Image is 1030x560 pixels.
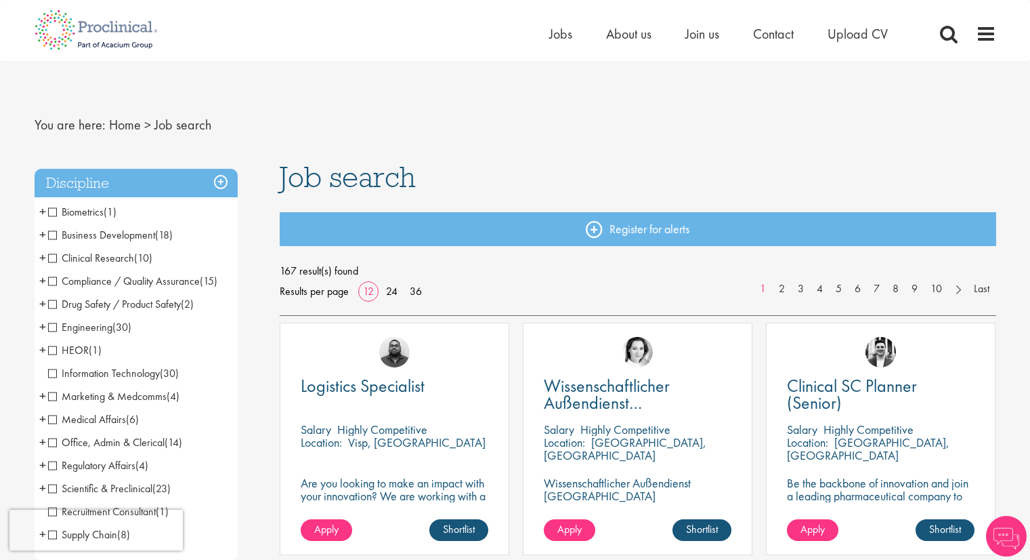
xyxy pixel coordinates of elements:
[48,504,169,519] span: Recruitment Consultant
[39,294,46,314] span: +
[48,320,112,334] span: Engineering
[181,297,194,311] span: (2)
[905,281,924,297] a: 9
[48,343,89,357] span: HEOR
[672,519,731,541] a: Shortlist
[544,378,731,412] a: Wissenschaftlicher Außendienst [GEOGRAPHIC_DATA]
[549,25,572,43] a: Jobs
[753,25,794,43] a: Contact
[48,458,148,473] span: Regulatory Affairs
[358,284,379,298] a: 12
[48,205,116,219] span: Biometrics
[301,378,488,395] a: Logistics Specialist
[886,281,905,297] a: 8
[379,337,410,367] img: Ashley Bennett
[48,251,152,265] span: Clinical Research
[823,422,914,437] p: Highly Competitive
[48,481,171,496] span: Scientific & Preclinical
[48,458,135,473] span: Regulatory Affairs
[544,477,731,502] p: Wissenschaftlicher Außendienst [GEOGRAPHIC_DATA]
[160,366,179,380] span: (30)
[39,317,46,337] span: +
[787,435,828,450] span: Location:
[48,435,165,449] span: Office, Admin & Clerical
[104,205,116,219] span: (1)
[557,522,582,536] span: Apply
[986,516,1027,557] img: Chatbot
[429,519,488,541] a: Shortlist
[48,251,134,265] span: Clinical Research
[828,25,888,43] a: Upload CV
[829,281,849,297] a: 5
[39,247,46,268] span: +
[48,297,181,311] span: Drug Safety / Product Safety
[39,478,46,498] span: +
[301,422,331,437] span: Salary
[280,159,416,195] span: Job search
[301,519,352,541] a: Apply
[48,366,160,380] span: Information Technology
[348,435,486,450] p: Visp, [GEOGRAPHIC_DATA]
[865,337,896,367] img: Edward Little
[753,281,773,297] a: 1
[787,422,817,437] span: Salary
[48,320,131,334] span: Engineering
[622,337,653,367] img: Greta Prestel
[848,281,867,297] a: 6
[39,409,46,429] span: +
[606,25,651,43] a: About us
[154,116,211,134] span: Job search
[772,281,792,297] a: 2
[314,522,339,536] span: Apply
[152,481,171,496] span: (23)
[39,455,46,475] span: +
[134,251,152,265] span: (10)
[916,519,974,541] a: Shortlist
[48,274,200,288] span: Compliance / Quality Assurance
[800,522,825,536] span: Apply
[144,116,151,134] span: >
[48,297,194,311] span: Drug Safety / Product Safety
[89,343,102,357] span: (1)
[39,340,46,360] span: +
[787,477,974,528] p: Be the backbone of innovation and join a leading pharmaceutical company to help keep life-changin...
[35,169,238,198] h3: Discipline
[48,389,167,403] span: Marketing & Medcomms
[135,458,148,473] span: (4)
[337,422,427,437] p: Highly Competitive
[544,519,595,541] a: Apply
[787,378,974,412] a: Clinical SC Planner (Senior)
[200,274,217,288] span: (15)
[48,228,155,242] span: Business Development
[48,481,152,496] span: Scientific & Preclinical
[48,504,156,519] span: Recruitment Consultant
[301,374,425,397] span: Logistics Specialist
[685,25,719,43] span: Join us
[280,281,349,302] span: Results per page
[126,412,139,426] span: (6)
[544,374,707,431] span: Wissenschaftlicher Außendienst [GEOGRAPHIC_DATA]
[580,422,670,437] p: Highly Competitive
[112,320,131,334] span: (30)
[155,228,173,242] span: (18)
[544,422,574,437] span: Salary
[48,412,139,426] span: Medical Affairs
[301,435,342,450] span: Location:
[280,212,996,246] a: Register for alerts
[301,477,488,541] p: Are you looking to make an impact with your innovation? We are working with a well-established ph...
[48,412,126,426] span: Medical Affairs
[787,435,949,463] p: [GEOGRAPHIC_DATA], [GEOGRAPHIC_DATA]
[109,116,141,134] a: breadcrumb link
[810,281,830,297] a: 4
[787,374,917,414] span: Clinical SC Planner (Senior)
[39,432,46,452] span: +
[165,435,182,449] span: (14)
[791,281,811,297] a: 3
[48,274,217,288] span: Compliance / Quality Assurance
[924,281,949,297] a: 10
